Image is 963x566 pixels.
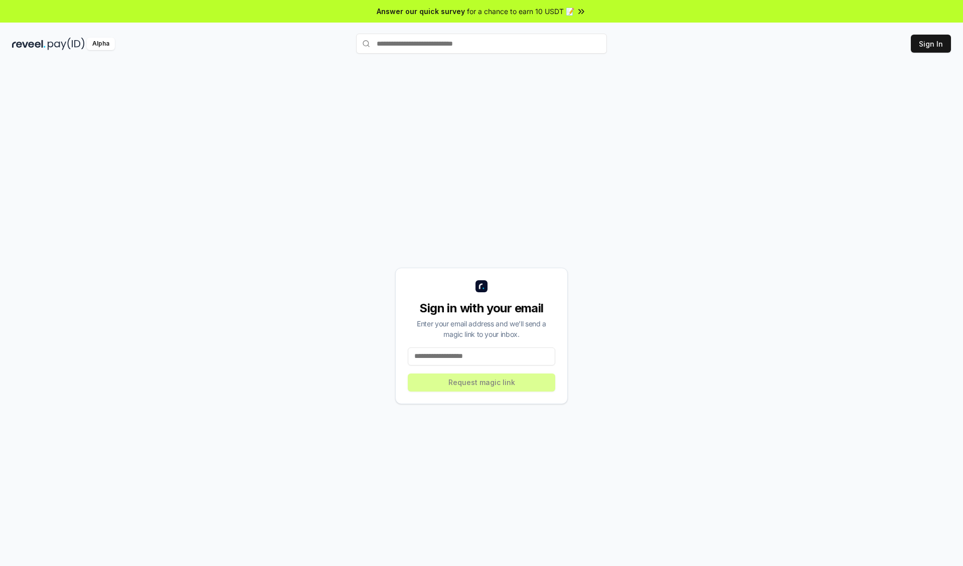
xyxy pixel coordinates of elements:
img: logo_small [475,280,488,292]
img: reveel_dark [12,38,46,50]
span: Answer our quick survey [377,6,465,17]
div: Enter your email address and we’ll send a magic link to your inbox. [408,318,555,339]
img: pay_id [48,38,85,50]
div: Alpha [87,38,115,50]
span: for a chance to earn 10 USDT 📝 [467,6,574,17]
button: Sign In [911,35,951,53]
div: Sign in with your email [408,300,555,316]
